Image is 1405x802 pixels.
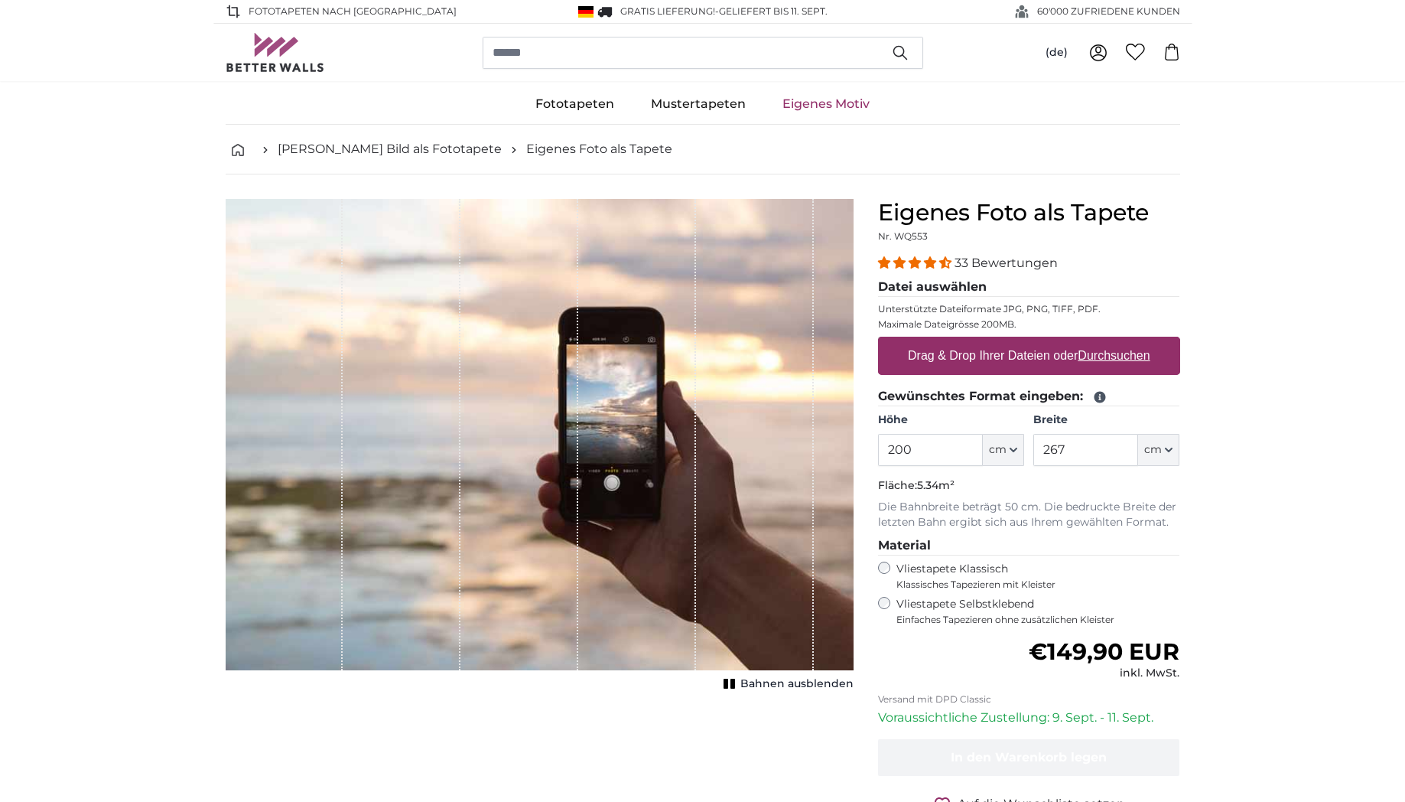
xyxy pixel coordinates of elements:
[715,5,828,17] span: -
[1029,666,1179,681] div: inkl. MwSt.
[878,693,1180,706] p: Versand mit DPD Classic
[249,5,457,18] span: Fototapeten nach [GEOGRAPHIC_DATA]
[1033,39,1080,67] button: (de)
[896,579,1167,591] span: Klassisches Tapezieren mit Kleister
[878,318,1180,331] p: Maximale Dateigrösse 200MB.
[878,303,1180,315] p: Unterstützte Dateiformate JPG, PNG, TIFF, PDF.
[1037,5,1180,18] span: 60'000 ZUFRIEDENE KUNDEN
[226,199,854,695] div: 1 of 1
[620,5,715,17] span: GRATIS Lieferung!
[278,140,502,158] a: [PERSON_NAME] Bild als Fototapete
[1078,349,1150,362] u: Durchsuchen
[1029,637,1179,666] span: €149,90 EUR
[517,84,633,124] a: Fototapeten
[896,614,1180,626] span: Einfaches Tapezieren ohne zusätzlichen Kleister
[878,500,1180,530] p: Die Bahnbreite beträgt 50 cm. Die bedruckte Breite der letzten Bahn ergibt sich aus Ihrem gewählt...
[226,125,1180,174] nav: breadcrumbs
[526,140,672,158] a: Eigenes Foto als Tapete
[633,84,764,124] a: Mustertapeten
[989,442,1007,458] span: cm
[878,278,1180,297] legend: Datei auswählen
[896,562,1167,591] label: Vliestapete Klassisch
[1033,412,1179,428] label: Breite
[896,597,1180,626] label: Vliestapete Selbstklebend
[878,478,1180,494] p: Fläche:
[226,33,325,72] img: Betterwalls
[740,676,854,692] span: Bahnen ausblenden
[719,5,828,17] span: Geliefert bis 11. Sept.
[955,256,1058,270] span: 33 Bewertungen
[1144,442,1162,458] span: cm
[878,739,1180,776] button: In den Warenkorb legen
[878,709,1180,727] p: Voraussichtliche Zustellung: 9. Sept. - 11. Sept.
[878,536,1180,556] legend: Material
[878,412,1024,428] label: Höhe
[902,341,1156,371] label: Drag & Drop Ihrer Dateien oder
[917,478,955,492] span: 5.34m²
[578,6,594,18] img: Deutschland
[719,673,854,695] button: Bahnen ausblenden
[878,199,1180,227] h1: Eigenes Foto als Tapete
[951,750,1107,765] span: In den Warenkorb legen
[878,387,1180,406] legend: Gewünschtes Format eingeben:
[878,256,955,270] span: 4.33 stars
[764,84,888,124] a: Eigenes Motiv
[983,434,1024,466] button: cm
[878,230,928,242] span: Nr. WQ553
[1138,434,1179,466] button: cm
